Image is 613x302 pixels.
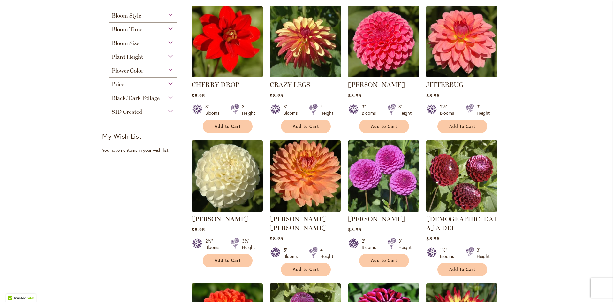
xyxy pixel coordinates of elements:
div: 3" Blooms [284,104,301,116]
div: 2½" Blooms [440,104,458,116]
span: $8.95 [426,92,439,98]
a: [PERSON_NAME] [PERSON_NAME] [270,215,327,232]
button: Add to Cart [437,263,487,276]
span: Plant Height [112,53,143,60]
span: Add to Cart [293,267,319,272]
span: SID Created [112,108,142,115]
div: 3' Height [477,247,490,259]
span: Add to Cart [215,124,241,129]
div: 3" Blooms [205,104,223,116]
span: Add to Cart [449,124,475,129]
a: [PERSON_NAME] [348,215,405,223]
span: Add to Cart [293,124,319,129]
span: Add to Cart [371,124,397,129]
div: 2" Blooms [362,238,380,251]
a: [PERSON_NAME] [192,215,248,223]
span: Flower Color [112,67,143,74]
span: Add to Cart [449,267,475,272]
button: Add to Cart [359,120,409,133]
span: $8.95 [426,236,439,242]
a: CRAZY LEGS [270,73,341,79]
img: WHITE NETTIE [192,140,263,212]
a: REBECCA LYNN [348,73,419,79]
span: Add to Cart [215,258,241,263]
span: Bloom Style [112,12,141,19]
span: $8.95 [348,227,361,233]
button: Add to Cart [281,263,331,276]
img: CRAZY LEGS [270,6,341,77]
span: $8.95 [192,227,205,233]
span: Add to Cart [371,258,397,263]
div: 3' Height [477,104,490,116]
img: GABRIELLE MARIE [270,140,341,212]
img: CHICK A DEE [426,140,497,212]
div: 1½" Blooms [440,247,458,259]
div: 3½' Height [242,238,255,251]
a: MARY MUNNS [348,207,419,213]
span: $8.95 [192,92,205,98]
span: $8.95 [348,92,361,98]
div: 4' Height [320,247,333,259]
span: Black/Dark Foliage [112,95,160,102]
a: CHERRY DROP [192,73,263,79]
span: Bloom Time [112,26,142,33]
span: Price [112,81,124,88]
img: MARY MUNNS [348,140,419,212]
span: $8.95 [270,92,283,98]
div: 3" Blooms [362,104,380,116]
strong: My Wish List [102,131,141,141]
a: CHICK A DEE [426,207,497,213]
a: CHERRY DROP [192,81,239,89]
button: Add to Cart [203,254,253,267]
div: 5" Blooms [284,247,301,259]
a: [DEMOGRAPHIC_DATA] A DEE [426,215,497,232]
img: CHERRY DROP [192,6,263,77]
button: Add to Cart [203,120,253,133]
div: You have no items in your wish list. [102,147,187,153]
a: [PERSON_NAME] [348,81,405,89]
div: 3' Height [398,104,412,116]
a: WHITE NETTIE [192,207,263,213]
a: JITTERBUG [426,73,497,79]
img: JITTERBUG [425,4,499,79]
img: REBECCA LYNN [348,6,419,77]
iframe: Launch Accessibility Center [5,279,23,297]
div: 2½" Blooms [205,238,223,251]
button: Add to Cart [359,254,409,267]
div: 3' Height [242,104,255,116]
button: Add to Cart [281,120,331,133]
a: CRAZY LEGS [270,81,310,89]
span: $8.95 [270,236,283,242]
div: 3' Height [398,238,412,251]
span: Bloom Size [112,40,139,47]
a: GABRIELLE MARIE [270,207,341,213]
button: Add to Cart [437,120,487,133]
a: JITTERBUG [426,81,464,89]
div: 4' Height [320,104,333,116]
